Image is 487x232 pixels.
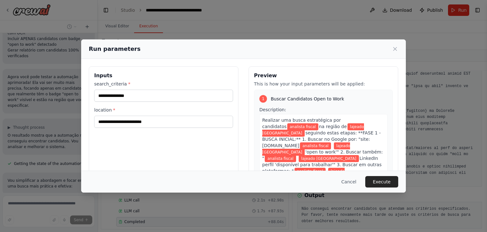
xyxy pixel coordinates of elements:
[300,142,331,149] span: Variable: search_criteria
[94,107,233,113] label: location
[295,168,326,175] span: Variable: search_criteria
[262,149,383,161] span: 'open to work'" 2. Buscar também: "
[94,72,233,79] h3: Inputs
[336,176,361,188] button: Cancel
[271,96,344,102] span: Buscar Candidatos Open to Work
[259,107,286,112] span: Description:
[262,130,381,148] span: seguindo estas etapas: **FASE 1 - BUSCA INICIAL:** 1. Buscar no Google por: "site:[DOMAIN_NAME]
[254,72,393,79] h3: Preview
[265,155,296,162] span: Variable: search_criteria
[365,176,398,188] button: Execute
[287,123,318,130] span: Variable: search_criteria
[259,95,267,103] div: 1
[319,124,347,129] span: na região de
[262,118,341,129] span: Realizar uma busca estratégica por candidatos
[262,156,381,174] span: LinkedIn perfil 'disponível para trabalhar'" 3. Buscar em outras plataformas: "
[262,142,350,156] span: Variable: location
[89,44,140,53] h2: Run parameters
[262,123,364,137] span: Variable: location
[94,81,233,87] label: search_criteria
[299,155,359,162] span: Variable: location
[254,81,393,87] p: This is how your input parameters will be applied:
